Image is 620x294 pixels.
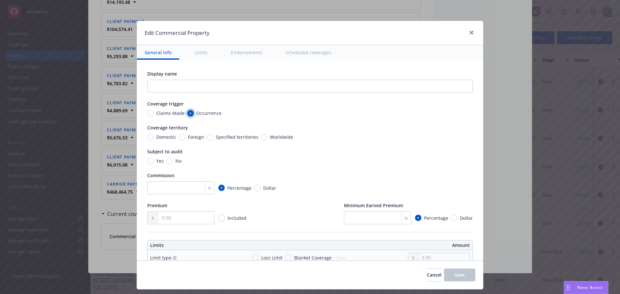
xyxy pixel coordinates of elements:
[145,29,210,37] h1: Edit Commercial Property
[156,110,185,117] span: Claims-Made
[564,281,608,294] button: Nova Assist
[187,45,215,60] button: Limits
[137,45,179,60] button: General info
[252,254,259,261] input: Loss Limit
[218,185,225,191] input: Percentage
[424,215,448,221] span: Percentage
[227,185,252,191] span: Percentage
[208,185,212,191] span: %
[147,110,154,117] input: Claims-Made
[278,45,339,60] button: Scheduled coverages
[270,134,293,140] span: Worldwide
[147,134,154,140] input: Domestic
[147,202,167,208] span: Premium
[166,158,173,164] input: No
[285,254,292,261] input: Blanket Coverage
[419,253,470,262] input: 0.00
[577,285,603,290] span: Nova Assist
[427,272,441,278] span: Cancel
[150,254,171,261] div: Limit type
[158,212,214,224] input: 0.00
[188,134,204,140] span: Foreign
[404,215,408,221] span: %
[415,215,421,221] input: Percentage
[196,110,222,117] span: Occurrence
[147,101,184,107] span: Coverage trigger
[179,134,185,140] input: Foreign
[147,71,177,77] span: Display name
[427,269,441,281] button: Cancel
[187,110,194,117] input: Occurrence
[263,185,276,191] span: Dollar
[227,215,246,221] span: Included
[147,125,188,131] span: Coverage territory
[223,45,270,60] button: Endorsements
[313,240,472,250] th: Amount
[175,157,181,164] span: No
[156,157,164,164] span: Yes
[261,254,283,261] span: Loss Limit
[344,202,403,208] span: Minimum Earned Premium
[147,148,183,155] span: Subject to audit
[147,158,154,164] input: Yes
[148,240,277,250] th: Limits
[254,185,261,191] input: Dollar
[216,134,258,140] span: Specified territories
[564,281,572,294] div: Drag to move
[294,254,332,261] span: Blanket Coverage
[147,172,174,178] span: Commission
[261,134,267,140] input: Worldwide
[207,134,213,140] input: Specified territories
[156,134,176,140] span: Domestic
